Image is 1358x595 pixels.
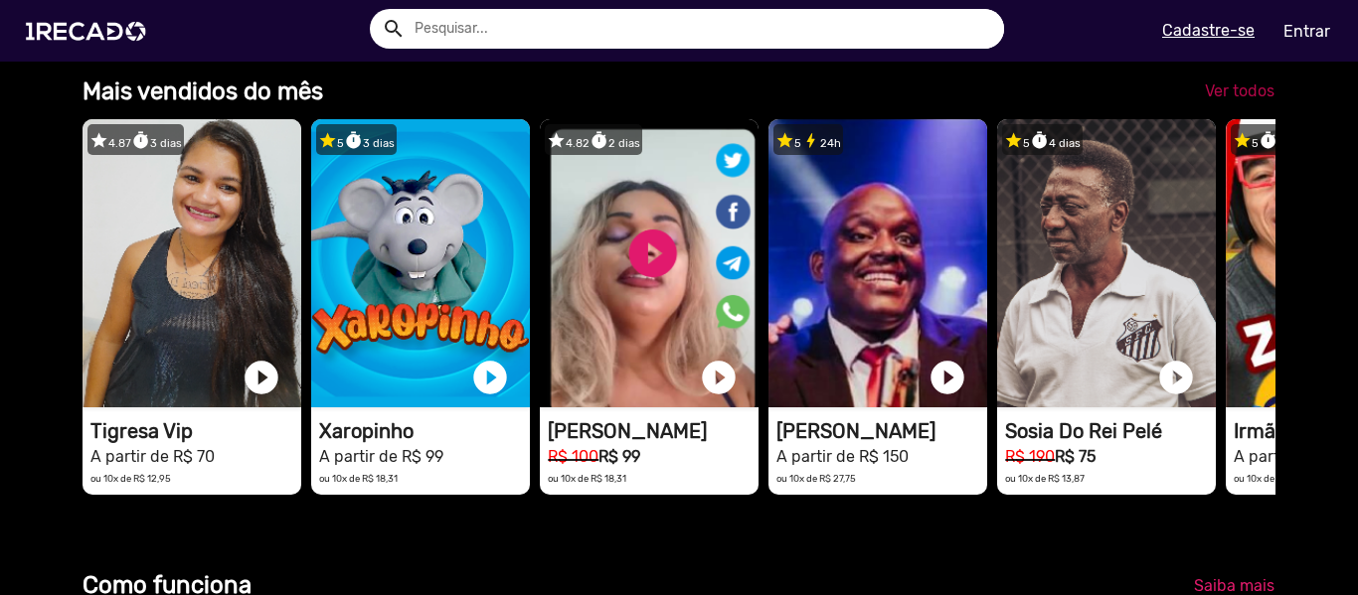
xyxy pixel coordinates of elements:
[382,17,406,41] mat-icon: Example home icon
[540,119,759,407] video: 1RECADO vídeos dedicados para fãs e empresas
[400,9,1004,49] input: Pesquisar...
[470,358,510,397] a: play_circle_filled
[319,419,530,443] h1: Xaropinho
[1005,473,1085,484] small: ou 10x de R$ 13,87
[1055,447,1096,466] b: R$ 75
[1162,21,1255,40] u: Cadastre-se
[319,473,398,484] small: ou 10x de R$ 18,31
[776,473,856,484] small: ou 10x de R$ 27,75
[1234,473,1314,484] small: ou 10x de R$ 27,56
[83,77,323,105] b: Mais vendidos do mês
[1194,576,1274,595] span: Saiba mais
[699,358,739,397] a: play_circle_filled
[1005,447,1055,466] small: R$ 190
[928,358,967,397] a: play_circle_filled
[598,447,640,466] b: R$ 99
[1271,14,1343,49] a: Entrar
[776,419,987,443] h1: [PERSON_NAME]
[997,119,1216,407] video: 1RECADO vídeos dedicados para fãs e empresas
[1005,419,1216,443] h1: Sosia Do Rei Pelé
[90,473,171,484] small: ou 10x de R$ 12,95
[776,447,909,466] small: A partir de R$ 150
[311,119,530,407] video: 1RECADO vídeos dedicados para fãs e empresas
[375,10,410,45] button: Example home icon
[1156,358,1196,397] a: play_circle_filled
[1205,81,1274,100] span: Ver todos
[242,358,281,397] a: play_circle_filled
[83,119,301,407] video: 1RECADO vídeos dedicados para fãs e empresas
[319,447,443,466] small: A partir de R$ 99
[548,447,598,466] small: R$ 100
[548,473,626,484] small: ou 10x de R$ 18,31
[768,119,987,407] video: 1RECADO vídeos dedicados para fãs e empresas
[90,419,301,443] h1: Tigresa Vip
[90,447,215,466] small: A partir de R$ 70
[548,419,759,443] h1: [PERSON_NAME]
